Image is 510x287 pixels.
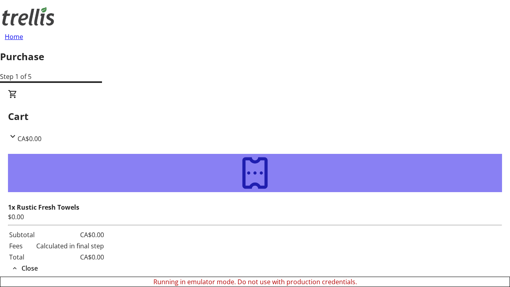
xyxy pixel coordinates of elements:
[8,263,41,273] button: Close
[8,109,502,124] h2: Cart
[9,252,35,262] td: Total
[8,212,502,222] div: $0.00
[9,230,35,240] td: Subtotal
[36,252,104,262] td: CA$0.00
[36,241,104,251] td: Calculated in final step
[22,263,38,273] span: Close
[8,143,502,273] div: CartCA$0.00
[9,241,35,251] td: Fees
[36,230,104,240] td: CA$0.00
[18,134,41,143] span: CA$0.00
[8,89,502,143] div: CartCA$0.00
[8,203,79,212] strong: 1x Rustic Fresh Towels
